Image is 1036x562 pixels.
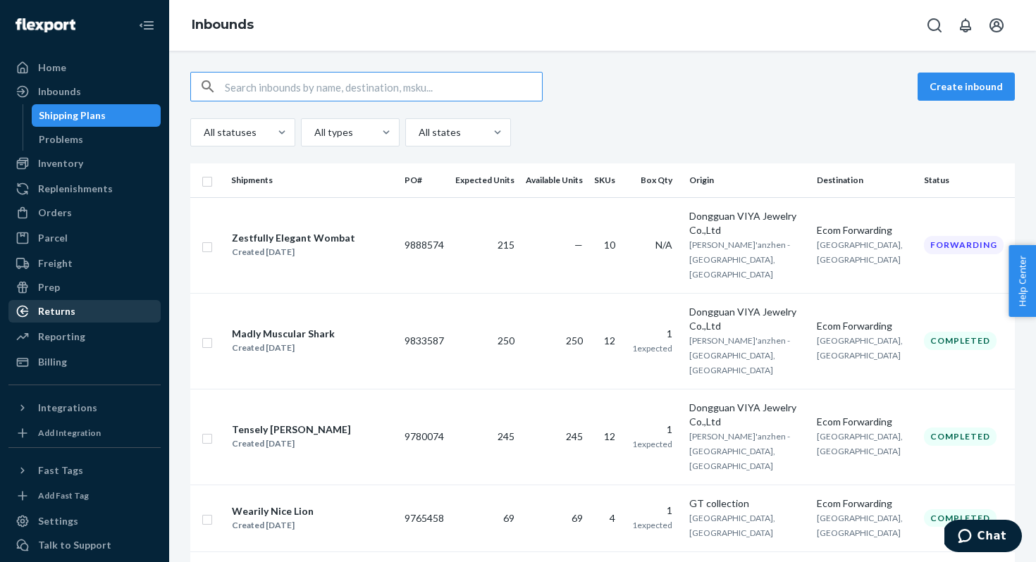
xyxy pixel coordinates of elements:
[8,325,161,348] a: Reporting
[39,132,83,146] div: Problems
[8,487,161,504] a: Add Fast Tag
[944,520,1022,555] iframe: Opens a widget where you can chat to one of our agents
[982,11,1011,39] button: Open account menu
[817,319,913,333] div: Ecom Forwarding
[918,73,1015,101] button: Create inbound
[817,239,903,265] span: [GEOGRAPHIC_DATA], [GEOGRAPHIC_DATA]
[920,11,949,39] button: Open Search Box
[180,5,265,46] ol: breadcrumbs
[232,437,351,451] div: Created [DATE]
[38,538,111,552] div: Talk to Support
[38,489,89,501] div: Add Fast Tag
[38,156,83,170] div: Inventory
[503,512,514,524] span: 69
[918,163,1015,197] th: Status
[689,401,806,429] div: Dongguan VIYA Jewelry Co.,Ltd
[689,239,790,280] span: [PERSON_NAME]'anzhen - [GEOGRAPHIC_DATA], [GEOGRAPHIC_DATA]
[232,231,355,245] div: Zestfully Elegant Wombat
[8,152,161,175] a: Inventory
[450,163,520,197] th: Expected Units
[817,513,903,538] span: [GEOGRAPHIC_DATA], [GEOGRAPHIC_DATA]
[16,18,75,32] img: Flexport logo
[8,177,161,200] a: Replenishments
[632,327,672,341] div: 1
[38,280,60,294] div: Prep
[588,163,627,197] th: SKUs
[192,17,254,32] a: Inbounds
[632,439,672,449] span: 1 expected
[38,304,75,318] div: Returns
[684,163,812,197] th: Origin
[924,236,1004,254] div: Forwarding
[632,423,672,437] div: 1
[574,239,583,251] span: —
[232,504,314,518] div: Wearily Nice Lion
[632,343,672,354] span: 1 expected
[8,510,161,532] a: Settings
[399,197,450,293] td: 9888574
[38,231,68,245] div: Parcel
[924,427,997,445] div: Completed
[38,514,78,528] div: Settings
[8,351,161,373] a: Billing
[399,389,450,485] td: 9780074
[689,305,806,333] div: Dongguan VIYA Jewelry Co.,Ltd
[38,463,83,477] div: Fast Tags
[498,335,514,346] span: 250
[604,239,615,251] span: 10
[8,227,161,249] a: Parcel
[951,11,980,39] button: Open notifications
[38,182,113,196] div: Replenishments
[38,61,66,75] div: Home
[8,300,161,323] a: Returns
[8,56,161,79] a: Home
[817,335,903,361] span: [GEOGRAPHIC_DATA], [GEOGRAPHIC_DATA]
[8,252,161,275] a: Freight
[232,518,314,532] div: Created [DATE]
[8,534,161,556] button: Talk to Support
[399,293,450,389] td: 9833587
[8,80,161,103] a: Inbounds
[399,163,450,197] th: PO#
[572,512,583,524] span: 69
[1009,245,1036,317] button: Help Center
[38,206,72,220] div: Orders
[520,163,588,197] th: Available Units
[32,104,161,127] a: Shipping Plans
[8,425,161,442] a: Add Integration
[689,431,790,471] span: [PERSON_NAME]'anzhen - [GEOGRAPHIC_DATA], [GEOGRAPHIC_DATA]
[924,332,997,349] div: Completed
[417,125,419,139] input: All states
[313,125,314,139] input: All types
[38,355,67,369] div: Billing
[226,163,399,197] th: Shipments
[8,459,161,482] button: Fast Tags
[924,509,997,527] div: Completed
[232,245,355,259] div: Created [DATE]
[689,513,775,538] span: [GEOGRAPHIC_DATA], [GEOGRAPHIC_DATA]
[566,430,583,442] span: 245
[8,201,161,224] a: Orders
[38,401,97,415] div: Integrations
[689,209,806,237] div: Dongguan VIYA Jewelry Co.,Ltd
[8,276,161,299] a: Prep
[689,335,790,375] span: [PERSON_NAME]'anzhen - [GEOGRAPHIC_DATA], [GEOGRAPHIC_DATA]
[32,128,161,151] a: Problems
[689,497,806,511] div: GT collection
[811,163,918,197] th: Destination
[610,512,615,524] span: 4
[566,335,583,346] span: 250
[498,430,514,442] span: 245
[817,431,903,456] span: [GEOGRAPHIC_DATA], [GEOGRAPHIC_DATA]
[604,335,615,346] span: 12
[202,125,204,139] input: All statuses
[232,423,351,437] div: Tensely [PERSON_NAME]
[604,430,615,442] span: 12
[632,504,672,518] div: 1
[38,85,81,99] div: Inbounds
[817,415,913,429] div: Ecom Forwarding
[38,330,85,344] div: Reporting
[8,396,161,419] button: Integrations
